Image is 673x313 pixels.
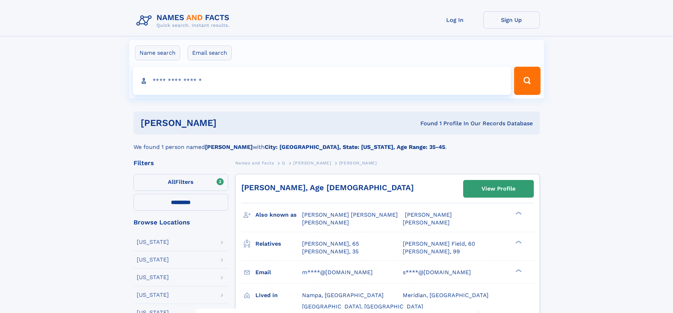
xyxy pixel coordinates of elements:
[483,11,540,29] a: Sign Up
[302,219,349,226] span: [PERSON_NAME]
[293,161,331,165] span: [PERSON_NAME]
[205,144,253,150] b: [PERSON_NAME]
[514,268,522,273] div: ❯
[137,257,169,263] div: [US_STATE]
[302,292,384,299] span: Nampa, [GEOGRAPHIC_DATA]
[282,158,285,167] a: G
[255,289,302,301] h3: Lived in
[282,161,285,165] span: G
[133,67,511,95] input: search input
[302,303,423,310] span: [GEOGRAPHIC_DATA], [GEOGRAPHIC_DATA]
[137,292,169,298] div: [US_STATE]
[135,46,180,60] label: Name search
[141,119,319,127] h1: [PERSON_NAME]
[134,11,235,30] img: Logo Names and Facts
[137,275,169,280] div: [US_STATE]
[188,46,232,60] label: Email search
[514,67,540,95] button: Search Button
[405,211,452,218] span: [PERSON_NAME]
[318,120,533,127] div: Found 1 Profile In Our Records Database
[464,180,533,197] a: View Profile
[403,219,450,226] span: [PERSON_NAME]
[514,240,522,244] div: ❯
[134,134,540,151] div: We found 1 person named with .
[137,239,169,245] div: [US_STATE]
[241,183,414,192] a: [PERSON_NAME], Age [DEMOGRAPHIC_DATA]
[134,174,228,191] label: Filters
[403,248,460,255] a: [PERSON_NAME], 99
[514,211,522,216] div: ❯
[134,160,228,166] div: Filters
[302,248,359,255] a: [PERSON_NAME], 35
[293,158,331,167] a: [PERSON_NAME]
[339,161,377,165] span: [PERSON_NAME]
[482,181,515,197] div: View Profile
[403,240,475,248] a: [PERSON_NAME] Field, 60
[255,266,302,278] h3: Email
[302,211,398,218] span: [PERSON_NAME] [PERSON_NAME]
[235,158,274,167] a: Names and Facts
[265,144,445,150] b: City: [GEOGRAPHIC_DATA], State: [US_STATE], Age Range: 35-45
[302,240,359,248] a: [PERSON_NAME], 65
[427,11,483,29] a: Log In
[255,209,302,221] h3: Also known as
[168,179,175,185] span: All
[403,292,489,299] span: Meridian, [GEOGRAPHIC_DATA]
[134,219,228,225] div: Browse Locations
[255,238,302,250] h3: Relatives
